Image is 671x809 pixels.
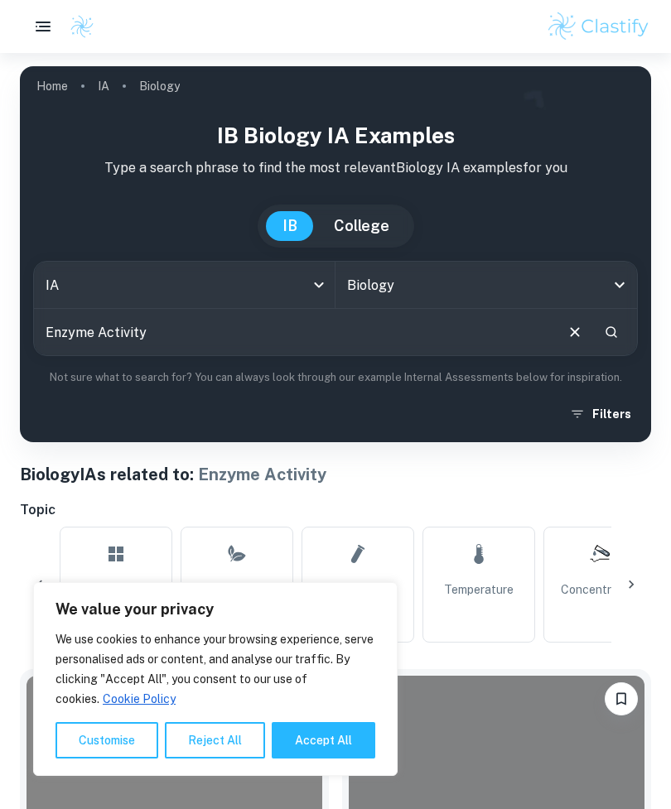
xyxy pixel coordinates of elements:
div: We value your privacy [33,582,398,776]
h1: IB Biology IA examples [33,119,638,152]
div: IA [34,262,335,308]
p: Biology [139,77,180,95]
button: Please log in to bookmark exemplars [605,682,638,715]
button: Open [608,273,631,296]
span: Temperature [444,580,514,599]
p: Type a search phrase to find the most relevant Biology IA examples for you [33,158,638,178]
a: IA [98,75,109,98]
span: Concentration [561,580,639,599]
h1: Biology IAs related to: [20,462,651,487]
p: We use cookies to enhance your browsing experience, serve personalised ads or content, and analys... [56,629,375,709]
a: Home [36,75,68,98]
button: Search [597,318,625,346]
img: profile cover [20,66,651,442]
span: All [109,580,123,599]
h6: Topic [20,500,651,520]
p: We value your privacy [56,600,375,619]
button: IB [266,211,314,241]
button: College [317,211,406,241]
button: Filters [566,399,638,429]
button: Customise [56,722,158,758]
button: Reject All [165,722,265,758]
span: Enzyme Activity [198,465,326,484]
input: E.g. photosynthesis, coffee and protein, HDI and diabetes... [34,309,553,355]
span: Plant Biology [200,580,273,599]
span: pH Influence [322,580,393,599]
button: Accept All [272,722,375,758]
a: Clastify logo [60,14,94,39]
button: Clear [559,316,591,348]
img: Clastify logo [70,14,94,39]
p: Not sure what to search for? You can always look through our example Internal Assessments below f... [33,369,638,386]
a: Cookie Policy [102,691,176,706]
img: Clastify logo [546,10,651,43]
